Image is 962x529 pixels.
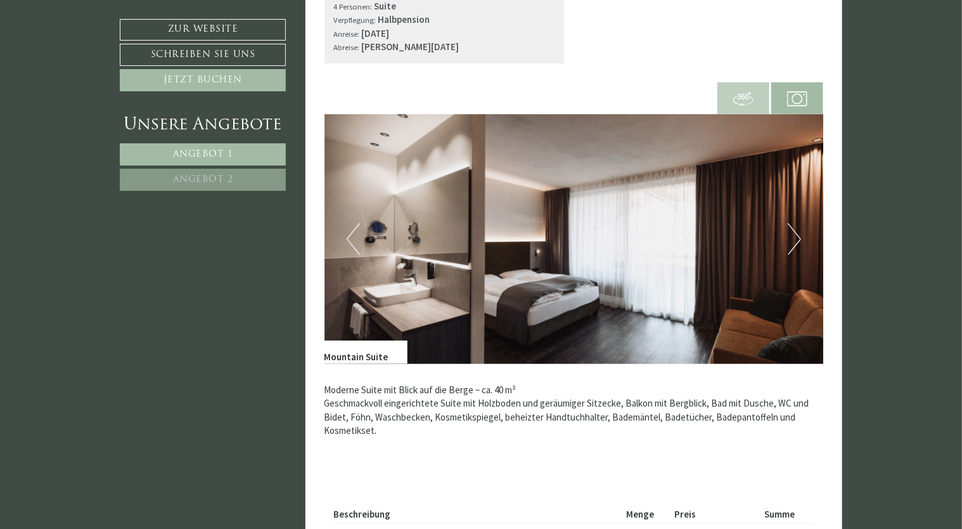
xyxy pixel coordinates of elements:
[120,114,286,137] div: Unsere Angebote
[362,27,390,39] b: [DATE]
[787,89,807,109] img: camera.svg
[417,334,499,356] button: Senden
[334,1,373,11] small: 4 Personen:
[334,42,360,52] small: Abreise:
[229,10,271,30] div: [DATE]
[334,29,360,39] small: Anreise:
[788,223,801,255] button: Next
[378,13,430,25] b: Halbpension
[733,89,754,109] img: 360-grad.svg
[759,505,814,523] th: Summe
[670,505,760,523] th: Preis
[173,150,233,159] span: Angebot 1
[334,505,622,523] th: Beschreibung
[324,383,824,451] p: Moderne Suite mit Blick auf die Berge ~ ca. 40 m² Geschmackvoll eingerichtete Suite mit Holzboden...
[120,69,286,91] a: Jetzt buchen
[334,15,376,25] small: Verpflegung:
[120,44,286,66] a: Schreiben Sie uns
[19,36,181,46] div: Montis – Active Nature Spa
[362,41,459,53] b: [PERSON_NAME][DATE]
[19,59,181,67] small: 16:38
[347,223,360,255] button: Previous
[324,114,824,364] img: image
[120,19,286,41] a: Zur Website
[173,175,233,185] span: Angebot 2
[622,505,670,523] th: Menge
[324,341,407,363] div: Mountain Suite
[10,34,187,70] div: Guten Tag, wie können wir Ihnen helfen?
